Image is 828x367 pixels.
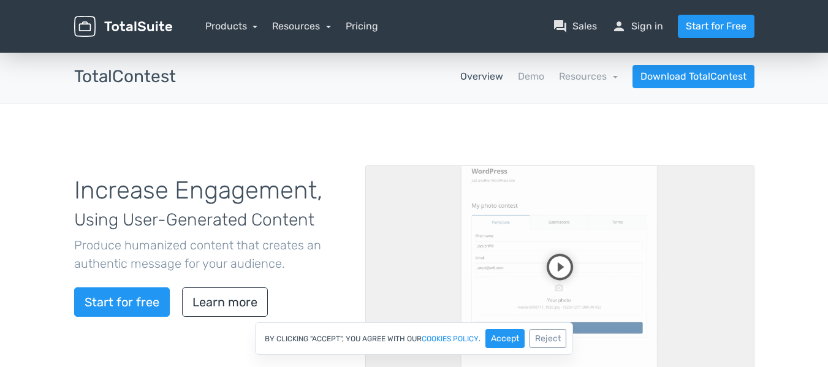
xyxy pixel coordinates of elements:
a: Start for free [74,287,170,317]
span: person [612,19,626,34]
p: Produce humanized content that creates an authentic message for your audience. [74,236,347,273]
img: TotalSuite for WordPress [74,16,172,37]
span: Using User-Generated Content [74,210,314,230]
a: Pricing [346,19,378,34]
div: By clicking "Accept", you agree with our . [255,322,573,355]
a: personSign in [612,19,663,34]
h3: TotalContest [74,67,176,86]
a: Learn more [182,287,268,317]
button: Accept [485,329,525,348]
a: Download TotalContest [632,65,754,88]
a: question_answerSales [553,19,597,34]
a: Overview [460,69,503,84]
a: Resources [272,20,331,32]
a: Start for Free [678,15,754,38]
a: Resources [559,70,618,82]
a: Products [205,20,258,32]
button: Reject [530,329,566,348]
a: cookies policy [422,335,479,342]
span: question_answer [553,19,568,34]
h1: Increase Engagement, [74,177,347,231]
a: Demo [518,69,544,84]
